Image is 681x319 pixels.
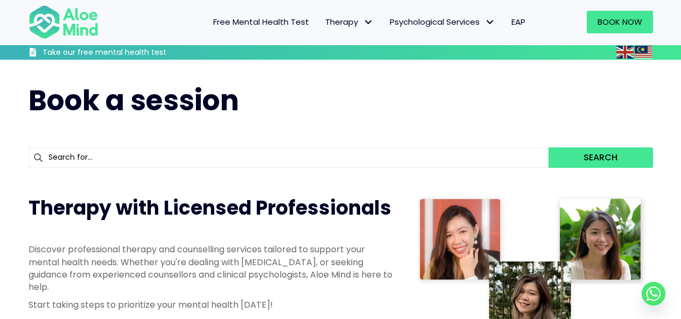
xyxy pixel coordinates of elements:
p: Discover professional therapy and counselling services tailored to support your mental health nee... [29,243,395,293]
p: Start taking steps to prioritize your mental health [DATE]! [29,299,395,311]
span: Free Mental Health Test [213,16,309,27]
span: Book Now [598,16,642,27]
a: English [616,46,635,58]
img: Aloe mind Logo [29,4,99,40]
nav: Menu [113,11,533,33]
span: Therapy: submenu [361,15,376,30]
a: Take our free mental health test [29,47,224,60]
button: Search [549,147,652,168]
img: en [616,46,634,59]
span: Psychological Services [390,16,495,27]
span: Book a session [29,81,239,120]
a: TherapyTherapy: submenu [317,11,382,33]
a: Free Mental Health Test [205,11,317,33]
a: Malay [635,46,653,58]
a: Psychological ServicesPsychological Services: submenu [382,11,503,33]
span: Therapy [325,16,374,27]
a: Book Now [587,11,653,33]
input: Search for... [29,147,549,168]
a: EAP [503,11,533,33]
h3: Take our free mental health test [43,47,224,58]
img: ms [635,46,652,59]
span: Therapy with Licensed Professionals [29,194,391,222]
span: Psychological Services: submenu [482,15,498,30]
span: EAP [511,16,525,27]
a: Whatsapp [642,282,665,306]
